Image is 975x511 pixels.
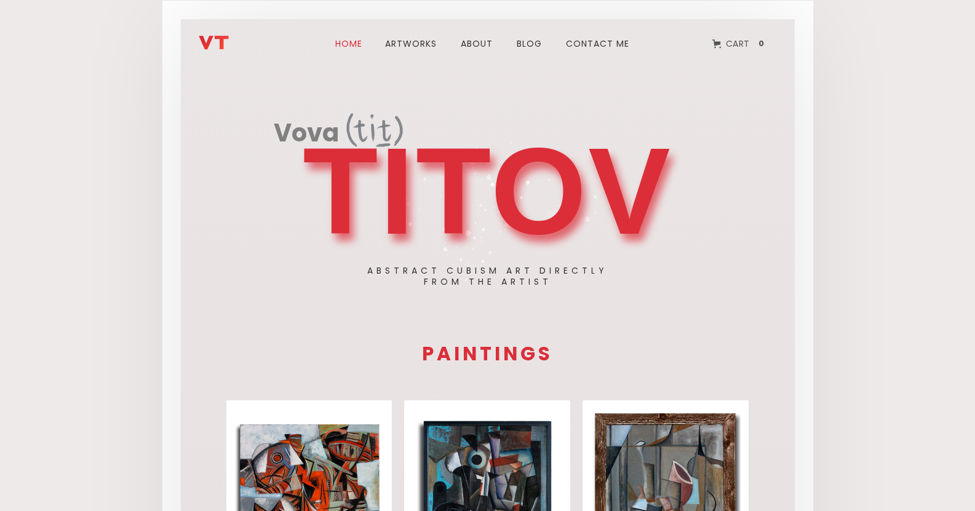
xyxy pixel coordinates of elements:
a: Open empty cart [703,30,777,57]
a: Contact me [559,22,637,66]
img: Tit [346,113,403,147]
h2: Vova [274,121,339,148]
a: ARTWORks [378,22,444,66]
img: Vladimir Titov [199,36,229,50]
h2: Abstract Cubism ART directly from the artist [367,265,608,287]
h1: TITOV [303,136,672,247]
a: Home [329,22,368,66]
div: Cart [726,36,750,52]
a: about [453,22,500,66]
a: VovaTitTITOVAbstract Cubism ART directlyfrom the artist [274,111,702,252]
div: 0 [755,38,768,49]
h3: PAINTINGS [220,344,755,363]
a: blog [509,22,549,66]
a: home [199,25,273,50]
